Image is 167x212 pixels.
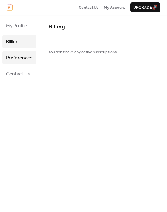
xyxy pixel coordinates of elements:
[6,37,19,47] span: Billing
[2,35,36,48] a: Billing
[6,69,30,79] span: Contact Us
[2,67,36,80] a: Contact Us
[49,21,65,32] span: Billing
[133,5,157,11] span: Upgrade 🚀
[104,5,125,11] span: My Account
[49,49,118,55] span: You don't have any active subscriptions.
[104,4,125,10] a: My Account
[6,21,27,31] span: My Profile
[7,4,13,11] img: logo
[79,5,99,11] span: Contact Us
[2,51,36,64] a: Preferences
[6,53,32,63] span: Preferences
[2,19,36,32] a: My Profile
[79,4,99,10] a: Contact Us
[130,2,160,12] button: Upgrade🚀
